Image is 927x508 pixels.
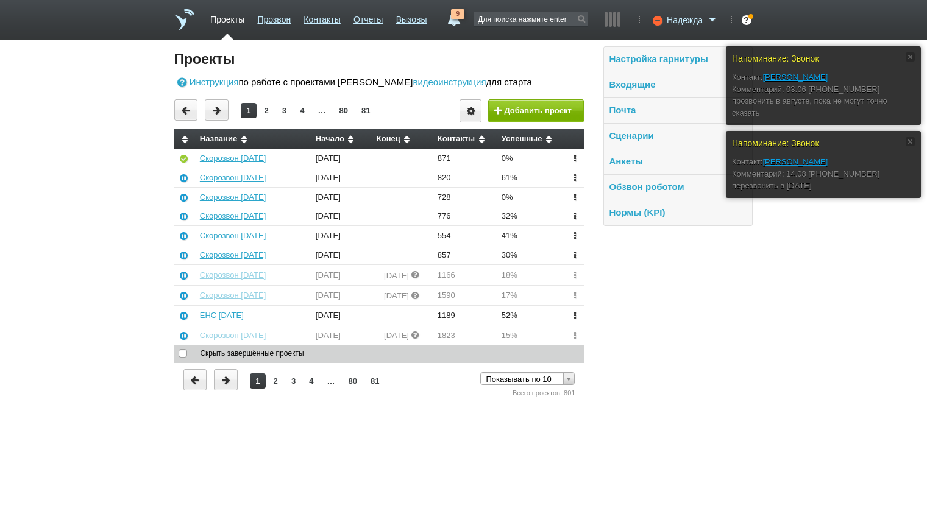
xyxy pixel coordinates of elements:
[667,13,719,25] a: Надежда
[210,9,244,26] a: Проекты
[356,103,375,118] a: 81
[609,130,653,141] a: Сценарии
[377,135,428,144] div: Конец
[438,135,492,144] div: Контакты
[906,137,915,146] a: Закрыть сообщение
[268,373,283,389] a: 2
[200,135,307,144] div: Название
[396,9,427,26] a: Вызовы
[732,72,887,118] span: Контакт: Комментарий: 03.06 [PHONE_NUMBER] прозвонить в августе, пока не могут точно сказать
[762,157,828,166] a: [PERSON_NAME]
[433,245,497,265] td: 857
[321,373,340,389] a: …
[316,135,368,144] div: Начало
[413,76,486,90] a: видеоинструкция
[433,285,497,305] td: 1590
[433,306,497,325] td: 1189
[365,373,385,389] a: 81
[497,265,564,285] td: 18%
[497,306,564,325] td: 52%
[200,231,266,240] a: Скорозвон [DATE]
[433,206,497,226] td: 776
[480,372,575,385] a: Показывать по 10
[200,270,266,280] a: Скорозвон [DATE]
[200,211,266,220] a: Скорозвон [DATE]
[609,54,708,64] a: Настройка гарнитуры
[497,168,564,187] td: 61%
[334,103,353,118] a: 80
[384,292,409,301] span: [DATE]
[502,135,559,144] div: Успешные
[497,206,564,226] td: 32%
[343,373,363,389] a: 80
[433,187,497,206] td: 728
[200,331,266,340] a: Скорозвон [DATE]
[311,325,372,345] td: [DATE]
[311,168,372,187] td: [DATE]
[609,207,665,217] a: Нормы (KPI)
[762,72,828,82] a: [PERSON_NAME]
[497,226,564,245] td: 41%
[304,9,340,26] a: Контакты
[732,137,915,150] div: Напоминание: Звонок
[312,103,331,118] a: …
[200,250,266,259] a: Скорозвон [DATE]
[497,187,564,206] td: 0%
[384,272,409,281] span: [DATE]
[200,173,266,182] a: Скорозвон [DATE]
[732,52,915,65] div: Напоминание: Звонок
[257,9,291,26] a: Прозвон
[906,52,915,62] a: Закрыть сообщение
[433,226,497,245] td: 554
[188,349,304,358] span: Скрыть завершённые проекты
[311,285,372,305] td: [DATE]
[200,291,266,300] a: Скорозвон [DATE]
[732,157,879,190] span: Контакт: Комментарий: 14.08 [PHONE_NUMBER] перезвонить в [DATE]
[497,245,564,265] td: 30%
[174,76,584,90] div: по работе с проектами [PERSON_NAME] для старта
[174,76,239,90] a: Инструкция
[200,311,244,320] a: ЕНС [DATE]
[241,103,256,118] a: 1
[442,9,464,24] a: 9
[497,285,564,305] td: 17%
[200,153,266,163] a: Скорозвон [DATE]
[609,105,636,115] a: Почта
[174,49,584,69] h4: Проекты
[486,373,558,386] span: Показывать по 10
[311,149,372,168] td: [DATE]
[451,9,464,19] span: 9
[250,373,265,389] a: 1
[200,192,266,202] a: Скорозвон [DATE]
[277,103,292,118] a: 3
[311,187,372,206] td: [DATE]
[609,156,643,166] a: Анкеты
[488,99,584,123] button: Добавить проект
[304,373,319,389] a: 4
[353,9,383,26] a: Отчеты
[311,206,372,226] td: [DATE]
[433,149,497,168] td: 871
[609,182,684,192] a: Обзвон роботом
[497,325,564,345] td: 15%
[311,306,372,325] td: [DATE]
[311,226,372,245] td: [DATE]
[384,331,409,340] span: [DATE]
[513,389,575,397] span: Всего проектов: 801
[474,12,588,26] input: Для поиска нажмите enter
[609,79,655,90] a: Входящие
[311,265,372,285] td: [DATE]
[433,168,497,187] td: 820
[174,9,194,30] a: На главную
[497,149,564,168] td: 0%
[742,15,751,25] div: ?
[294,103,310,118] a: 4
[311,245,372,265] td: [DATE]
[433,325,497,345] td: 1823
[286,373,301,389] a: 3
[433,265,497,285] td: 1166
[667,14,703,26] span: Надежда
[259,103,274,118] a: 2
